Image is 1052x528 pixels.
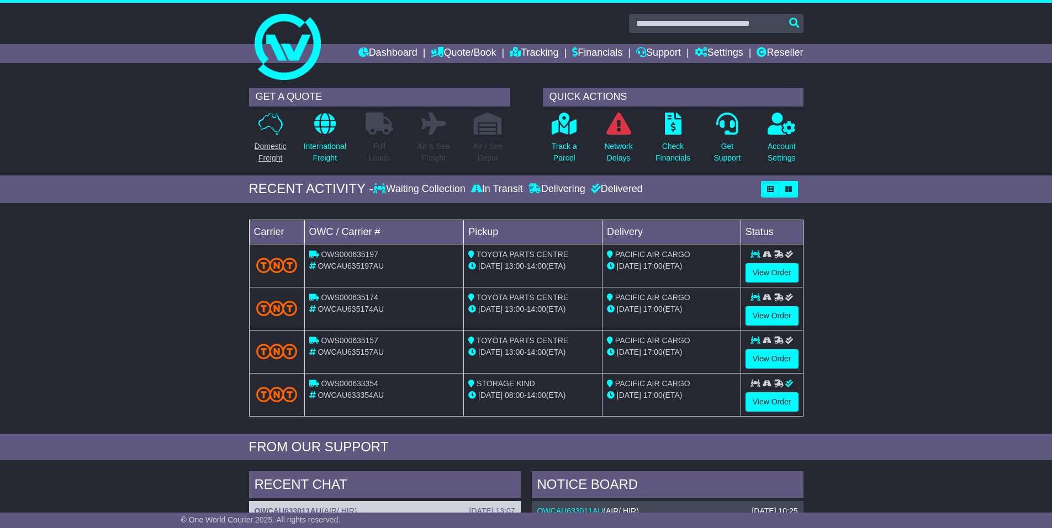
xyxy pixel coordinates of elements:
div: Delivering [526,183,588,195]
span: OWCAU635174AU [318,305,384,313]
img: TNT_Domestic.png [256,258,298,273]
div: In Transit [468,183,526,195]
span: PACIFIC AIR CARGO [615,293,690,302]
span: [DATE] [478,305,503,313]
span: [DATE] [478,262,503,270]
a: Quote/Book [431,44,496,63]
div: ( ) [255,506,515,516]
a: Support [636,44,681,63]
span: OWCAU633354AU [318,391,384,399]
p: Track a Parcel [552,141,577,164]
span: [DATE] [478,348,503,356]
p: Check Financials [655,141,690,164]
a: OWCAU633011AU [255,506,321,515]
td: Carrier [249,220,304,244]
span: OWS000633354 [321,379,378,388]
span: 14:00 [527,391,546,399]
div: - (ETA) [468,346,598,358]
a: Financials [572,44,622,63]
span: 17:00 [643,391,663,399]
img: TNT_Domestic.png [256,301,298,316]
a: NetworkDelays [604,112,633,170]
p: Get Support [713,141,741,164]
span: STORAGE KIND [477,379,535,388]
p: Full Loads [366,141,393,164]
div: (ETA) [607,260,736,272]
a: Track aParcel [551,112,578,170]
td: Status [741,220,803,244]
span: [DATE] [617,305,641,313]
div: (ETA) [607,390,736,401]
a: Dashboard [358,44,417,63]
div: ( ) [537,506,798,516]
p: Domestic Freight [254,141,286,164]
div: GET A QUOTE [249,88,510,106]
div: - (ETA) [468,303,598,315]
span: PACIFIC AIR CARGO [615,250,690,259]
a: View Order [746,263,799,282]
a: InternationalFreight [303,112,347,170]
span: 13:00 [505,262,524,270]
span: OWCAU635157AU [318,348,384,356]
div: (ETA) [607,346,736,358]
span: 17:00 [643,305,663,313]
span: [DATE] [617,262,641,270]
div: QUICK ACTIONS [543,88,803,106]
span: 17:00 [643,262,663,270]
div: NOTICE BOARD [532,471,803,501]
span: OWS000635197 [321,250,378,259]
a: Reseller [757,44,803,63]
div: - (ETA) [468,390,598,401]
span: © One World Courier 2025. All rights reserved. [181,515,341,524]
a: OWCAU633011AU [537,506,604,515]
div: RECENT ACTIVITY - [249,181,374,197]
span: [DATE] [617,348,641,356]
td: OWC / Carrier # [304,220,464,244]
a: View Order [746,392,799,412]
span: OWS000635157 [321,336,378,345]
span: 14:00 [527,305,546,313]
a: Tracking [510,44,558,63]
a: GetSupport [713,112,741,170]
span: [DATE] [478,391,503,399]
div: Delivered [588,183,643,195]
span: AIR/ HIR [324,506,355,515]
img: TNT_Domestic.png [256,387,298,402]
div: FROM OUR SUPPORT [249,439,803,455]
img: TNT_Domestic.png [256,344,298,359]
a: CheckFinancials [655,112,691,170]
span: 13:00 [505,348,524,356]
div: [DATE] 10:25 [752,506,797,516]
span: PACIFIC AIR CARGO [615,336,690,345]
span: 14:00 [527,262,546,270]
a: View Order [746,349,799,369]
span: TOYOTA PARTS CENTRE [477,336,568,345]
span: TOYOTA PARTS CENTRE [477,250,568,259]
a: AccountSettings [767,112,796,170]
p: Air / Sea Depot [473,141,503,164]
span: 08:00 [505,391,524,399]
p: International Freight [304,141,346,164]
div: RECENT CHAT [249,471,521,501]
p: Account Settings [768,141,796,164]
span: OWS000635174 [321,293,378,302]
td: Delivery [602,220,741,244]
td: Pickup [464,220,602,244]
p: Network Delays [604,141,632,164]
span: 17:00 [643,348,663,356]
span: 14:00 [527,348,546,356]
div: [DATE] 13:07 [469,506,515,516]
a: View Order [746,306,799,326]
div: (ETA) [607,303,736,315]
span: 13:00 [505,305,524,313]
span: PACIFIC AIR CARGO [615,379,690,388]
span: TOYOTA PARTS CENTRE [477,293,568,302]
span: AIR/ HIR [606,506,636,515]
span: [DATE] [617,391,641,399]
a: Settings [695,44,743,63]
div: - (ETA) [468,260,598,272]
span: OWCAU635197AU [318,262,384,270]
a: DomesticFreight [253,112,287,170]
div: Waiting Collection [373,183,468,195]
p: Air & Sea Freight [417,141,450,164]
